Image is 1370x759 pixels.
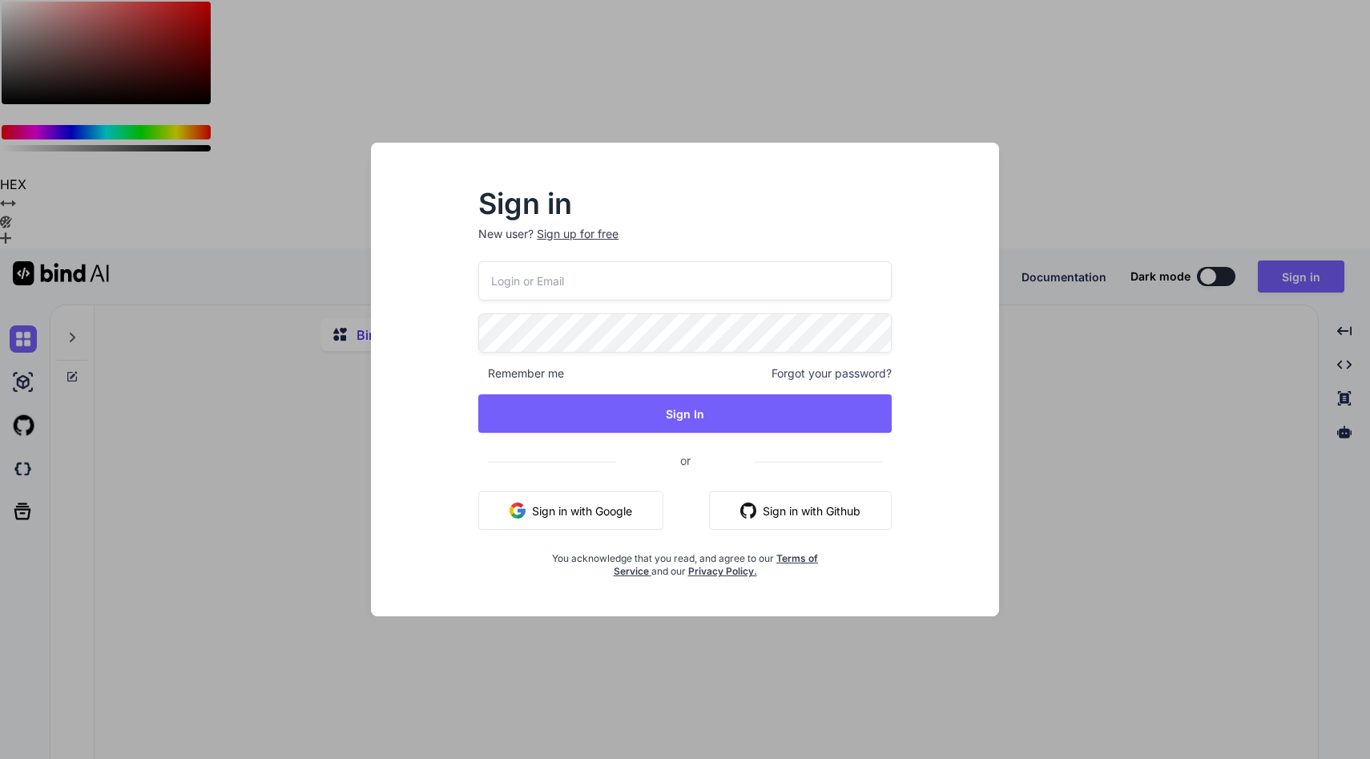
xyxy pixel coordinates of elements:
[709,491,892,530] button: Sign in with Github
[478,226,892,261] p: New user?
[478,491,663,530] button: Sign in with Google
[688,565,757,577] a: Privacy Policy.
[616,441,755,480] span: or
[478,394,892,433] button: Sign In
[478,365,564,382] span: Remember me
[510,503,526,519] img: google
[740,503,756,519] img: github
[547,543,823,578] div: You acknowledge that you read, and agree to our and our
[478,261,892,301] input: Login or Email
[614,552,819,577] a: Terms of Service
[772,365,892,382] span: Forgot your password?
